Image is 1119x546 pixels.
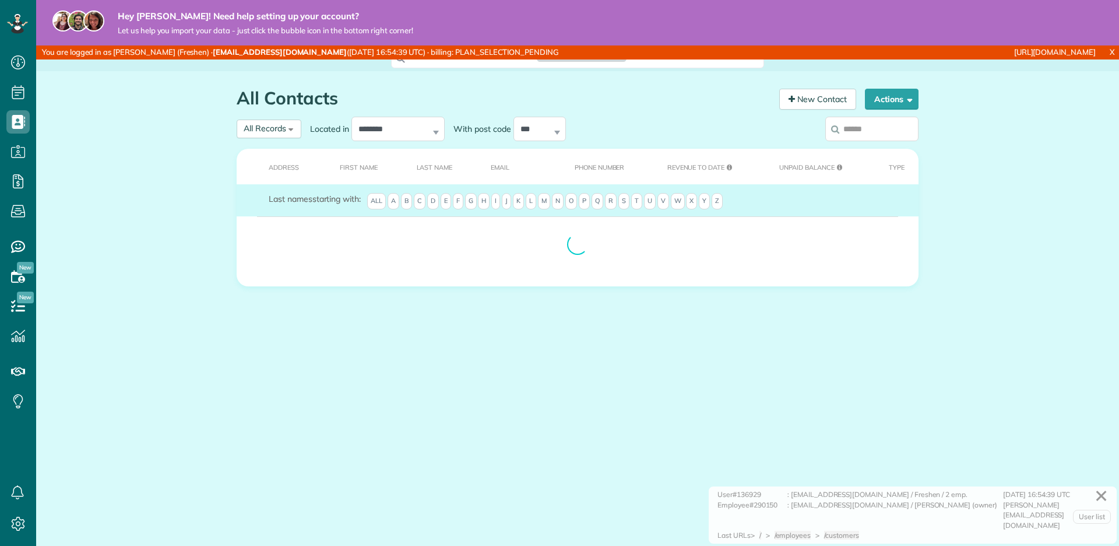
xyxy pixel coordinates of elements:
[761,149,870,184] th: Unpaid Balance
[427,193,439,209] span: D
[17,262,34,274] span: New
[1003,489,1108,500] div: [DATE] 16:54:39 UTC
[712,193,723,209] span: Z
[83,10,104,32] img: michelle-19f622bdf1676172e81f8f8fba1fb50e276960ebfe0243fe18214015130c80e4.jpg
[1105,45,1119,59] a: X
[401,193,412,209] span: B
[301,123,351,135] label: Located in
[671,193,685,209] span: W
[759,531,761,540] span: /
[538,193,550,209] span: M
[414,193,425,209] span: C
[237,89,770,108] h1: All Contacts
[453,193,463,209] span: F
[269,194,312,204] span: Last names
[865,89,919,110] button: Actions
[557,149,649,184] th: Phone number
[322,149,398,184] th: First Name
[526,193,536,209] span: L
[605,193,617,209] span: R
[388,193,399,209] span: A
[717,500,787,531] div: Employee#290150
[244,123,286,134] span: All Records
[52,10,73,32] img: maria-72a9807cf96188c08ef61303f053569d2e2a8a1cde33d635c8a3ac13582a053d.jpg
[478,193,490,209] span: H
[1014,47,1096,57] a: [URL][DOMAIN_NAME]
[565,193,577,209] span: O
[717,489,787,500] div: User#136929
[644,193,656,209] span: U
[824,531,859,540] span: /customers
[399,149,473,184] th: Last Name
[445,123,513,135] label: With post code
[441,193,451,209] span: E
[465,193,477,209] span: G
[552,193,564,209] span: N
[36,45,744,60] div: You are logged in as [PERSON_NAME] (Freshen) · ([DATE] 16:54:39 UTC) · billing: PLAN_SELECTION_PE...
[657,193,669,209] span: V
[118,10,413,22] strong: Hey [PERSON_NAME]! Need help setting up your account?
[686,193,697,209] span: X
[787,500,1003,531] div: : [EMAIL_ADDRESS][DOMAIN_NAME] / [PERSON_NAME] (owner)
[717,530,751,541] div: Last URLs
[579,193,590,209] span: P
[618,193,629,209] span: S
[775,531,811,540] span: /employees
[1073,510,1111,524] a: User list
[502,193,511,209] span: J
[631,193,642,209] span: T
[118,26,413,36] span: Let us help you import your data - just click the bubble icon in the bottom right corner!
[367,193,386,209] span: All
[779,89,856,110] a: New Contact
[491,193,500,209] span: I
[592,193,603,209] span: Q
[237,149,322,184] th: Address
[269,193,361,205] label: starting with:
[213,47,347,57] strong: [EMAIL_ADDRESS][DOMAIN_NAME]
[1089,482,1114,510] a: ✕
[699,193,710,209] span: Y
[473,149,557,184] th: Email
[649,149,762,184] th: Revenue to Date
[513,193,524,209] span: K
[787,489,1003,500] div: : [EMAIL_ADDRESS][DOMAIN_NAME] / Freshen / 2 emp.
[871,149,919,184] th: Type
[68,10,89,32] img: jorge-587dff0eeaa6aab1f244e6dc62b8924c3b6ad411094392a53c71c6c4a576187d.jpg
[17,292,34,303] span: New
[1003,500,1108,531] div: [PERSON_NAME][EMAIL_ADDRESS][DOMAIN_NAME]
[751,530,864,541] div: > > >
